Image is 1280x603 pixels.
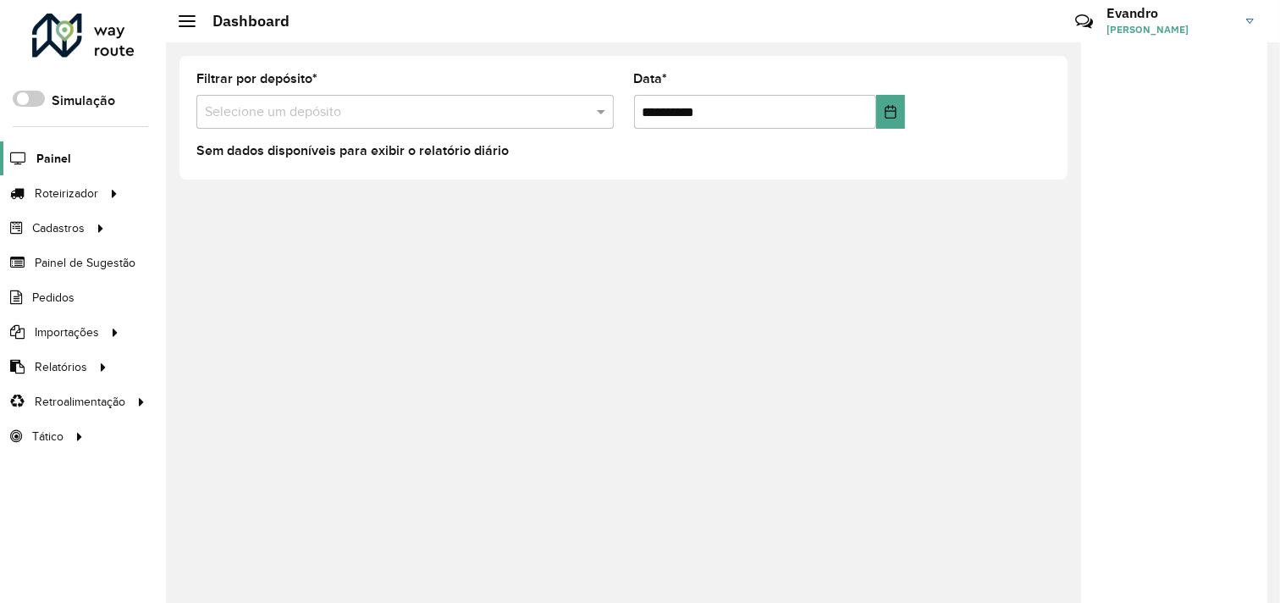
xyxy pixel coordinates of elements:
label: Filtrar por depósito [196,69,317,89]
span: Tático [32,428,63,445]
span: Painel de Sugestão [35,254,135,272]
span: Importações [35,324,99,341]
span: Relatórios [35,358,87,376]
h3: Evandro [1106,5,1233,21]
a: Contato Rápido [1066,3,1102,40]
span: Retroalimentação [35,393,125,411]
span: Painel [36,150,71,168]
label: Data [634,69,668,89]
label: Simulação [52,91,115,111]
span: Pedidos [32,289,74,307]
label: Sem dados disponíveis para exibir o relatório diário [196,141,509,161]
h2: Dashboard [196,12,290,30]
span: Cadastros [32,219,85,237]
span: [PERSON_NAME] [1106,22,1233,37]
span: Roteirizador [35,185,98,202]
button: Choose Date [876,95,905,129]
